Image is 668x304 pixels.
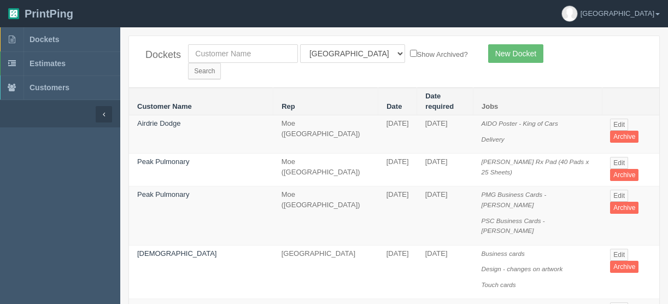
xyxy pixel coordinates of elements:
td: Moe ([GEOGRAPHIC_DATA]) [273,154,378,186]
i: Touch cards [481,281,515,288]
img: avatar_default-7531ab5dedf162e01f1e0bb0964e6a185e93c5c22dfe317fb01d7f8cd2b1632c.jpg [562,6,577,21]
img: logo-3e63b451c926e2ac314895c53de4908e5d424f24456219fb08d385ab2e579770.png [8,8,19,19]
i: PSC Business Cards - [PERSON_NAME] [481,217,544,235]
i: Business cards [481,250,524,257]
td: [DATE] [378,115,417,154]
input: Show Archived? [410,50,417,57]
a: Peak Pulmonary [137,190,189,198]
i: AIDO Poster - King of Cars [481,120,558,127]
a: Rep [282,102,295,110]
i: Design - changes on artwork [481,265,562,272]
input: Customer Name [188,44,298,63]
a: Archive [610,202,638,214]
a: Edit [610,119,628,131]
td: [DATE] [417,245,473,299]
td: [DATE] [378,245,417,299]
a: Archive [610,169,638,181]
a: [DEMOGRAPHIC_DATA] [137,249,216,258]
a: Edit [610,190,628,202]
label: Show Archived? [410,48,468,60]
input: Search [188,63,221,79]
td: Moe ([GEOGRAPHIC_DATA]) [273,186,378,245]
th: Jobs [473,88,602,115]
a: Archive [610,261,638,273]
td: [DATE] [378,186,417,245]
a: Peak Pulmonary [137,157,189,166]
td: [DATE] [417,154,473,186]
i: Delivery [481,136,504,143]
a: Edit [610,249,628,261]
span: Dockets [30,35,59,44]
a: Airdrie Dodge [137,119,181,127]
td: [DATE] [417,115,473,154]
i: PMG Business Cards - [PERSON_NAME] [481,191,546,208]
td: [GEOGRAPHIC_DATA] [273,245,378,299]
a: Customer Name [137,102,192,110]
a: Date [386,102,402,110]
a: Date required [425,92,454,110]
a: Archive [610,131,638,143]
span: Estimates [30,59,66,68]
span: Customers [30,83,69,92]
a: New Docket [488,44,543,63]
td: Moe ([GEOGRAPHIC_DATA]) [273,115,378,154]
a: Edit [610,157,628,169]
h4: Dockets [145,50,172,61]
td: [DATE] [417,186,473,245]
i: [PERSON_NAME] Rx Pad (40 Pads x 25 Sheets) [481,158,589,176]
td: [DATE] [378,154,417,186]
